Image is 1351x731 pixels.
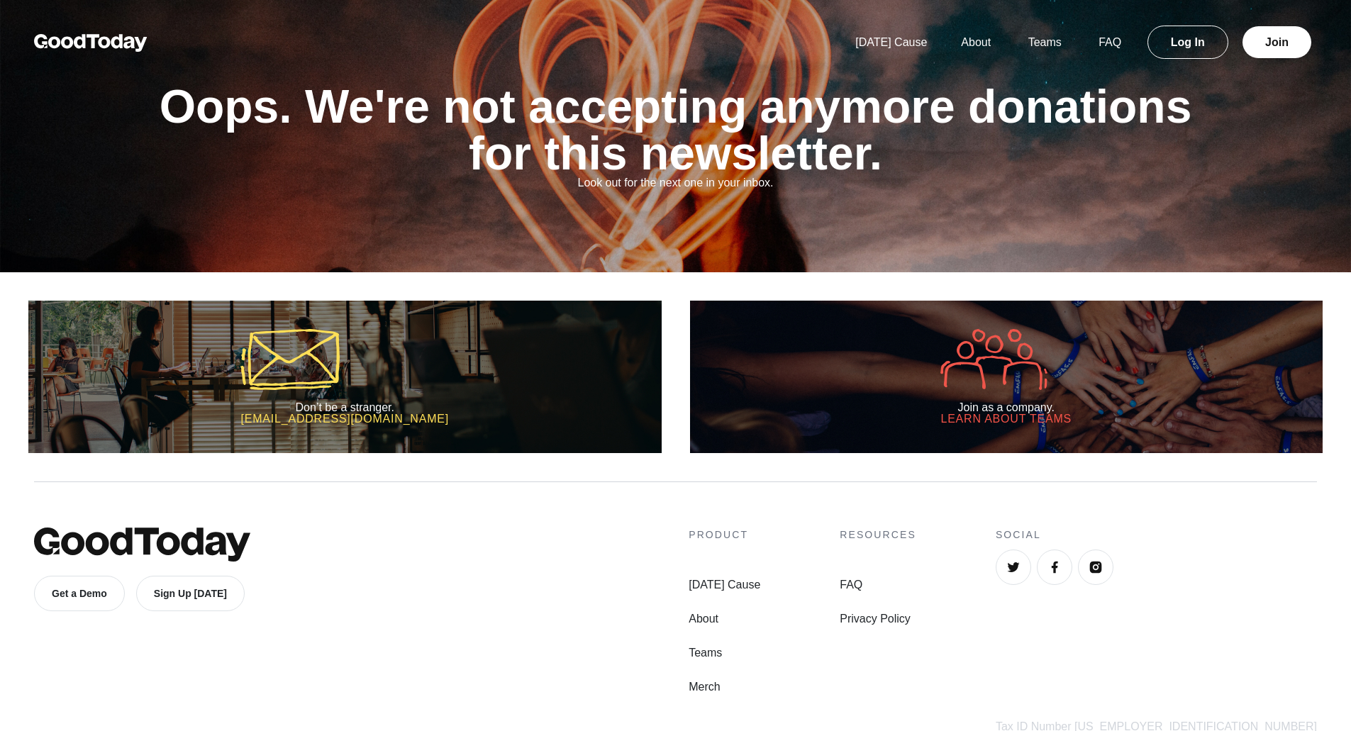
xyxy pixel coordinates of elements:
[1078,549,1113,585] a: Instagram
[940,401,1072,414] h2: Join as a company.
[840,610,916,627] a: Privacy Policy
[240,329,339,390] img: icon-mail-5a43aaca37e600df00e56f9b8d918e47a1bfc3b774321cbcea002c40666e291d.svg
[996,528,1317,542] h4: Social
[1037,549,1072,585] a: Facebook
[1082,36,1138,48] a: FAQ
[840,528,916,542] h4: Resources
[34,576,125,611] a: Get a Demo
[1147,26,1228,59] a: Log In
[142,177,1210,189] h2: Look out for the next one in your inbox.
[1006,560,1021,574] img: Twitter
[240,401,449,414] h2: Don’t be a stranger.
[690,301,1323,453] a: Join as a company. Learn about Teams
[1242,26,1311,58] a: Join
[689,679,760,696] a: Merch
[1047,560,1062,574] img: Facebook
[240,413,449,425] h3: [EMAIL_ADDRESS][DOMAIN_NAME]
[28,301,662,453] a: Don’t be a stranger. [EMAIL_ADDRESS][DOMAIN_NAME]
[689,610,760,627] a: About
[940,413,1072,425] h3: Learn about Teams
[840,576,916,593] a: FAQ
[136,576,245,611] a: Sign Up [DATE]
[34,34,148,52] img: GoodToday
[142,83,1210,177] h1: Oops. We're not accepting anymore donations for this newsletter.
[940,329,1047,390] img: icon-company-9005efa6fbb31de5087adda016c9bae152a033d430c041dc1efcb478492f602d.svg
[689,644,760,662] a: Teams
[34,528,250,562] img: GoodToday
[944,36,1008,48] a: About
[1011,36,1079,48] a: Teams
[689,528,760,542] h4: Product
[689,576,760,593] a: [DATE] Cause
[1089,560,1103,574] img: Instagram
[838,36,944,48] a: [DATE] Cause
[996,549,1031,585] a: Twitter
